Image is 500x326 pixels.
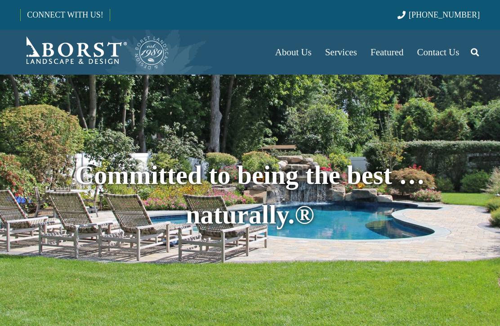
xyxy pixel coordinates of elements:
[20,34,170,70] a: Borst-Logo
[409,10,480,19] span: [PHONE_NUMBER]
[417,47,460,58] span: Contact Us
[325,47,357,58] span: Services
[75,161,425,229] span: Committed to being the best … naturally.®
[397,10,480,19] a: [PHONE_NUMBER]
[371,47,403,58] span: Featured
[466,41,484,63] a: Search
[411,30,466,75] a: Contact Us
[21,4,109,26] a: CONNECT WITH US!
[268,30,318,75] a: About Us
[318,30,364,75] a: Services
[364,30,410,75] a: Featured
[275,47,312,58] span: About Us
